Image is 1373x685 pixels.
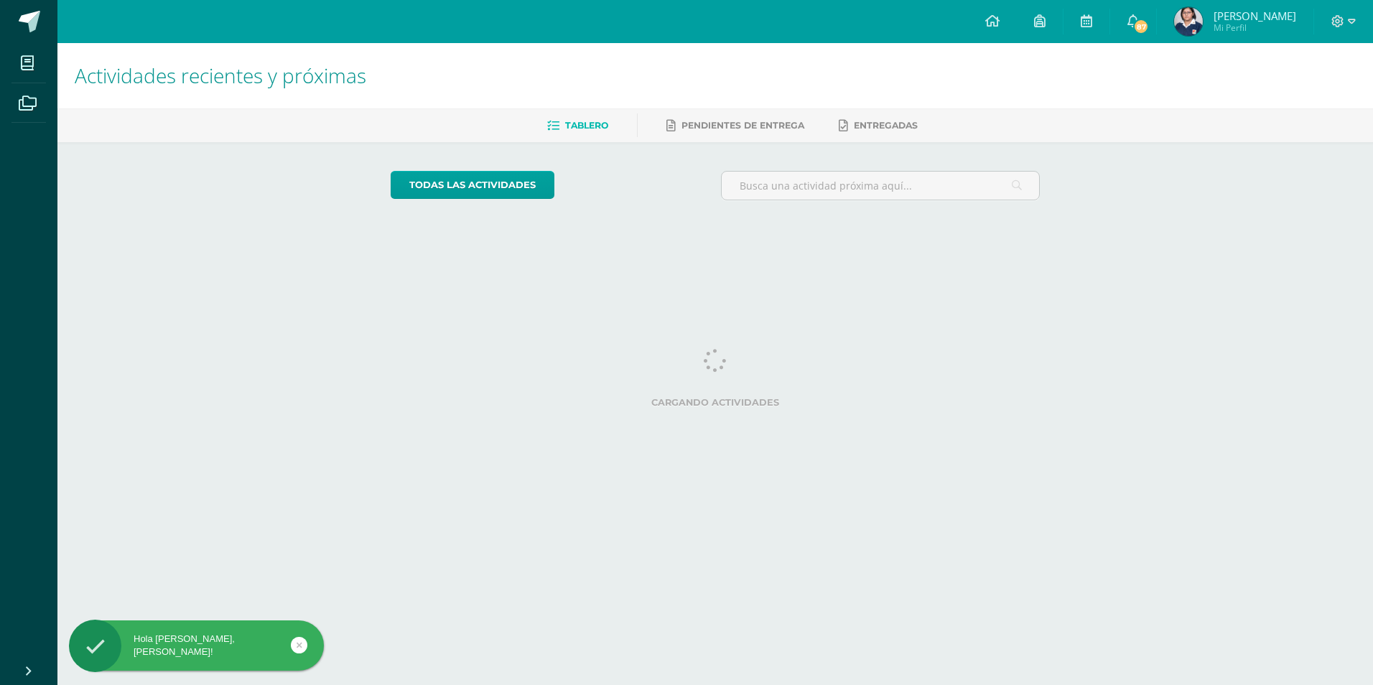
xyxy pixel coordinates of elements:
[75,62,366,89] span: Actividades recientes y próximas
[547,114,608,137] a: Tablero
[391,171,554,199] a: todas las Actividades
[69,633,324,658] div: Hola [PERSON_NAME], [PERSON_NAME]!
[391,397,1041,408] label: Cargando actividades
[1214,22,1296,34] span: Mi Perfil
[565,120,608,131] span: Tablero
[722,172,1040,200] input: Busca una actividad próxima aquí...
[1174,7,1203,36] img: cfc70987b0cfb154ac5ebd70bc1a6d94.png
[1133,19,1149,34] span: 87
[854,120,918,131] span: Entregadas
[681,120,804,131] span: Pendientes de entrega
[666,114,804,137] a: Pendientes de entrega
[839,114,918,137] a: Entregadas
[1214,9,1296,23] span: [PERSON_NAME]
